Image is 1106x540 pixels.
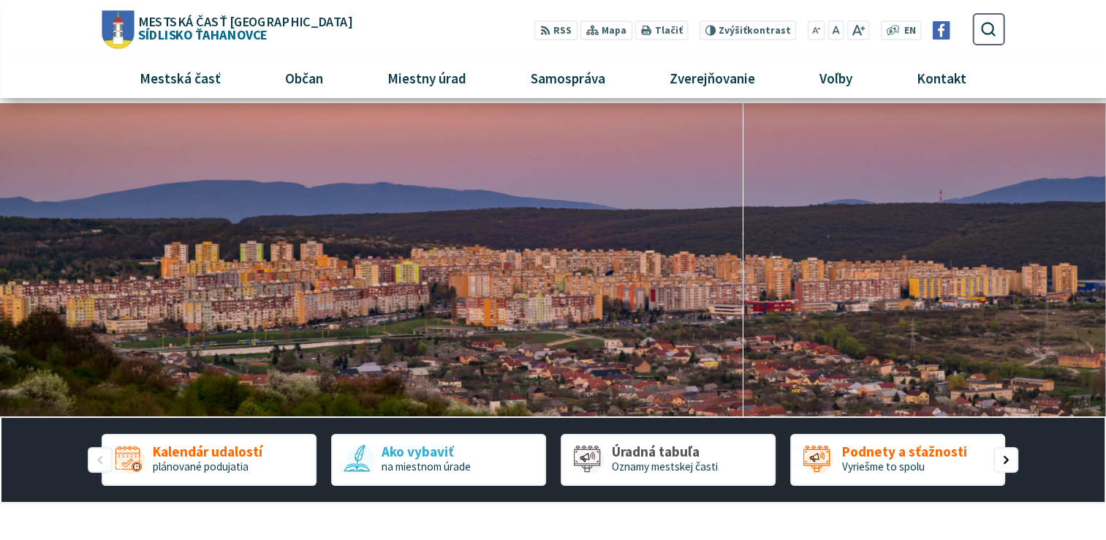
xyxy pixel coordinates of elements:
span: Kontakt [912,59,972,98]
a: Úradná tabuľa Oznamy mestskej časti [561,434,776,485]
h1: Sídlisko Ťahanovce [134,15,352,41]
a: RSS [534,20,577,40]
span: Tlačiť [654,25,682,37]
div: 1 / 5 [102,434,317,485]
span: plánované podujatia [153,460,249,473]
span: Občan [279,59,328,98]
a: Kalendár udalostí plánované podujatia [102,434,317,485]
img: Prejsť na Facebook stránku [932,21,950,40]
button: Zmenšiť veľkosť písma [808,20,825,40]
span: Voľby [814,59,858,98]
div: 2 / 5 [331,434,546,485]
span: Miestny úrad [382,59,471,98]
span: Zvýšiť [719,24,747,37]
a: Občan [258,59,349,98]
a: Logo Sídlisko Ťahanovce, prejsť na domovskú stránku. [102,10,352,48]
a: Mapa [580,20,632,40]
span: Mapa [602,23,626,39]
span: kontrast [719,25,791,37]
button: Tlačiť [635,20,688,40]
div: 4 / 5 [790,434,1005,485]
a: Podnety a sťažnosti Vyriešme to spolu [790,434,1005,485]
span: Ako vybaviť [382,444,471,460]
a: Miestny úrad [360,59,493,98]
span: Vyriešme to spolu [841,460,924,473]
a: Samospráva [504,59,632,98]
span: Mestská časť [GEOGRAPHIC_DATA] [138,15,352,28]
div: 3 / 5 [561,434,776,485]
img: Prejsť na domovskú stránku [102,10,134,48]
button: Zväčšiť veľkosť písma [846,20,869,40]
a: Mestská časť [113,59,247,98]
a: Zverejňovanie [643,59,782,98]
span: Úradná tabuľa [612,444,718,460]
a: Voľby [793,59,879,98]
span: Mestská časť [134,59,226,98]
span: Podnety a sťažnosti [841,444,966,460]
span: Samospráva [525,59,610,98]
span: EN [904,23,915,39]
span: Zverejňovanie [664,59,761,98]
span: RSS [553,23,572,39]
a: EN [900,23,920,39]
span: Kalendár udalostí [153,444,262,460]
span: Oznamy mestskej časti [612,460,718,473]
a: Ako vybaviť na miestnom úrade [331,434,546,485]
span: na miestnom úrade [382,460,471,473]
div: Nasledujúci slajd [993,447,1018,472]
div: Predošlý slajd [88,447,113,472]
a: Kontakt [890,59,993,98]
button: Nastaviť pôvodnú veľkosť písma [827,20,844,40]
button: Zvýšiťkontrast [699,20,796,40]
